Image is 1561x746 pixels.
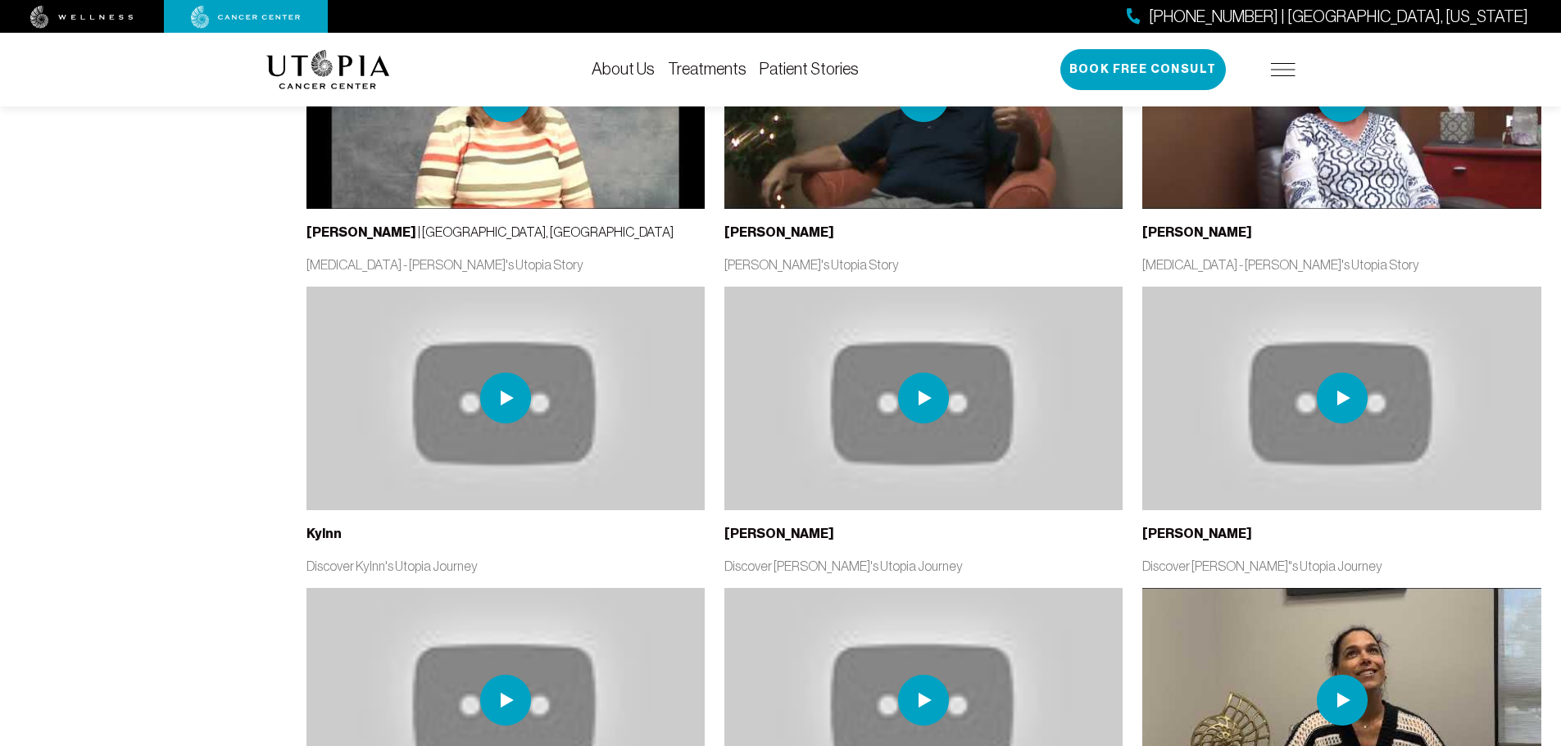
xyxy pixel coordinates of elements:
img: play icon [480,373,531,423]
p: Discover [PERSON_NAME]'s Utopia Journey [724,557,1123,575]
img: thumbnail [306,287,705,511]
a: [PHONE_NUMBER] | [GEOGRAPHIC_DATA], [US_STATE] [1127,5,1528,29]
img: play icon [480,675,531,726]
p: Discover Kylnn's Utopia Journey [306,557,705,575]
img: play icon [898,373,949,423]
img: wellness [30,6,134,29]
img: thumbnail [724,287,1123,511]
a: About Us [592,60,655,78]
b: [PERSON_NAME] [1142,526,1252,541]
img: cancer center [191,6,301,29]
img: thumbnail [1142,287,1541,511]
b: [PERSON_NAME] [724,224,834,240]
p: Discover [PERSON_NAME]"s Utopia Journey [1142,557,1541,575]
b: [PERSON_NAME] [1142,224,1252,240]
p: [PERSON_NAME]'s Utopia Story [724,255,1123,274]
b: [PERSON_NAME] [306,224,416,240]
a: Patient Stories [760,60,859,78]
img: logo [266,50,390,89]
span: | [GEOGRAPHIC_DATA], [GEOGRAPHIC_DATA] [306,224,674,239]
p: [MEDICAL_DATA] - [PERSON_NAME]'s Utopia Story [1142,255,1541,274]
span: [PHONE_NUMBER] | [GEOGRAPHIC_DATA], [US_STATE] [1149,5,1528,29]
img: play icon [898,675,949,726]
p: [MEDICAL_DATA] - [PERSON_NAME]'s Utopia Story [306,255,705,274]
img: icon-hamburger [1271,63,1296,76]
b: [PERSON_NAME] [724,526,834,541]
b: Kylnn [306,526,342,541]
a: Treatments [668,60,746,78]
button: Book Free Consult [1060,49,1226,90]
